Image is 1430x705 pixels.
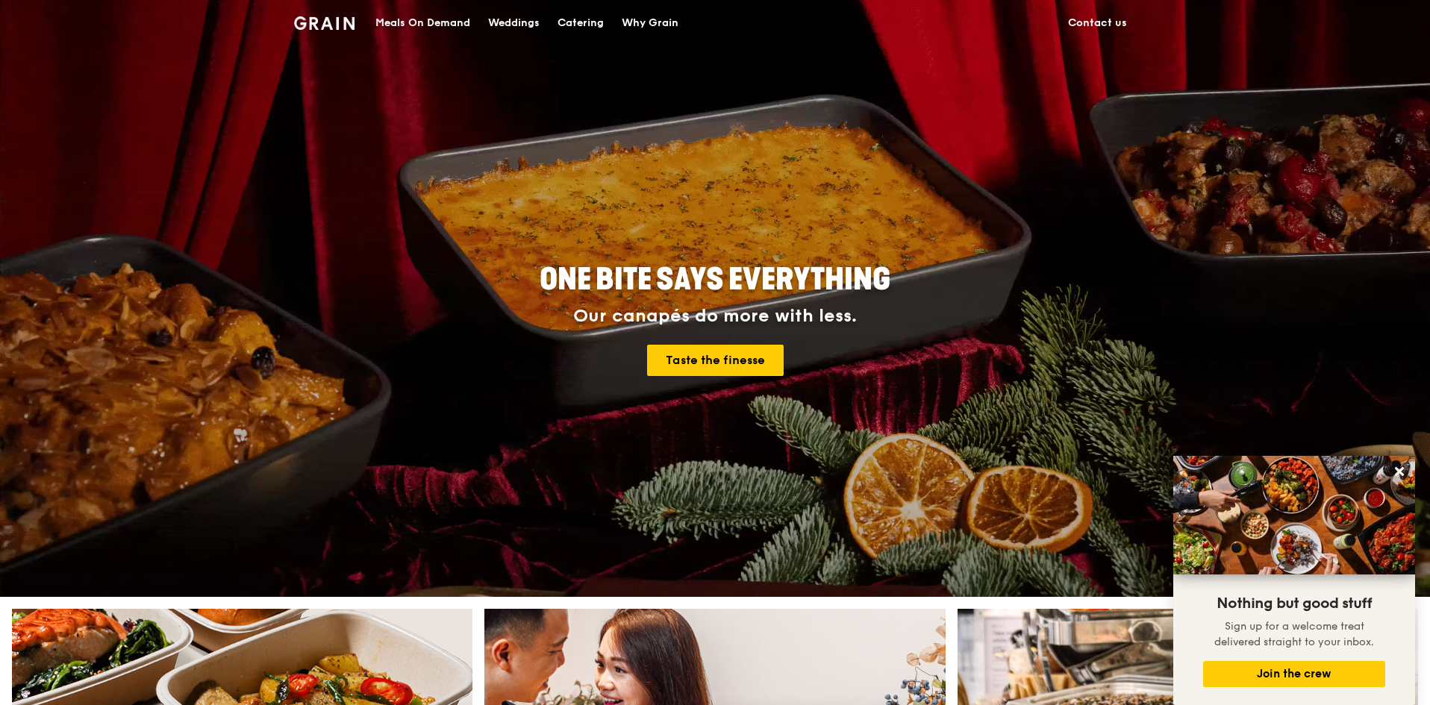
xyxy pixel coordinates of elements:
a: Contact us [1059,1,1136,46]
div: Meals On Demand [375,1,470,46]
img: DSC07876-Edit02-Large.jpeg [1173,456,1415,574]
a: Catering [549,1,613,46]
a: Why Grain [613,1,687,46]
div: Our canapés do more with less. [446,306,984,327]
div: Why Grain [622,1,678,46]
a: Weddings [479,1,549,46]
span: ONE BITE SAYS EVERYTHING [540,262,890,298]
span: Sign up for a welcome treat delivered straight to your inbox. [1214,620,1374,648]
button: Join the crew [1203,661,1385,687]
img: Grain [294,16,355,30]
span: Nothing but good stuff [1217,595,1372,612]
div: Catering [558,1,604,46]
button: Close [1387,460,1411,483]
div: Weddings [488,1,540,46]
a: Taste the finesse [647,345,784,376]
